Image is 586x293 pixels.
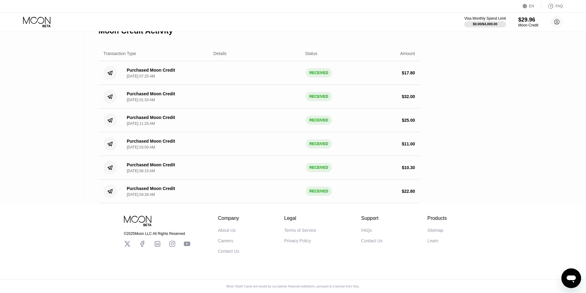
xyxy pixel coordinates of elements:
[218,228,236,233] div: About Us
[464,16,506,21] div: Visa Monthly Spend Limit
[284,238,311,243] div: Privacy Policy
[400,51,415,56] div: Amount
[361,228,372,233] div: FAQs
[213,51,227,56] div: Details
[284,228,316,233] div: Terms of Service
[127,74,155,78] div: [DATE] 07:25 AM
[127,169,155,173] div: [DATE] 06:15 AM
[127,145,155,149] div: [DATE] 03:00 AM
[361,238,382,243] div: Contact Us
[518,17,538,27] div: $29.96Moon Credit
[427,216,447,221] div: Products
[127,98,155,102] div: [DATE] 01:33 AM
[402,118,415,123] div: $ 25.00
[541,3,563,9] div: FAQ
[218,216,239,221] div: Company
[306,187,332,196] div: RECEIVED
[124,232,190,236] div: © 2025 Moon LLC All Rights Reserved
[127,121,155,126] div: [DATE] 11:25 AM
[218,249,239,254] div: Contact Us
[218,238,233,243] div: Careers
[427,228,443,233] div: Sitemap
[127,91,175,96] div: Purchased Moon Credit
[127,68,175,73] div: Purchased Moon Credit
[127,162,175,167] div: Purchased Moon Credit
[518,17,538,23] div: $29.96
[306,116,332,125] div: RECEIVED
[306,68,332,77] div: RECEIVED
[556,4,563,8] div: FAQ
[306,163,332,172] div: RECEIVED
[427,238,438,243] div: Learn
[402,165,415,170] div: $ 10.30
[464,16,506,27] div: Visa Monthly Spend Limit$0.00/$4,000.00
[402,70,415,75] div: $ 17.80
[284,216,316,221] div: Legal
[402,141,415,146] div: $ 11.00
[529,4,534,8] div: EN
[402,189,415,194] div: $ 22.80
[103,51,136,56] div: Transaction Type
[127,192,155,197] div: [DATE] 04:28 AM
[473,22,497,26] div: $0.00 / $4,000.00
[402,94,415,99] div: $ 32.00
[127,115,175,120] div: Purchased Moon Credit
[523,3,541,9] div: EN
[127,186,175,191] div: Purchased Moon Credit
[561,268,581,288] iframe: Кнопка запуска окна обмена сообщениями
[361,216,382,221] div: Support
[221,285,365,288] div: Moon Visa® Cards are issued by our partner financial institutions, pursuant to a license from Visa.
[518,23,538,27] div: Moon Credit
[306,92,332,101] div: RECEIVED
[305,51,317,56] div: Status
[306,139,332,148] div: RECEIVED
[127,139,175,144] div: Purchased Moon Credit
